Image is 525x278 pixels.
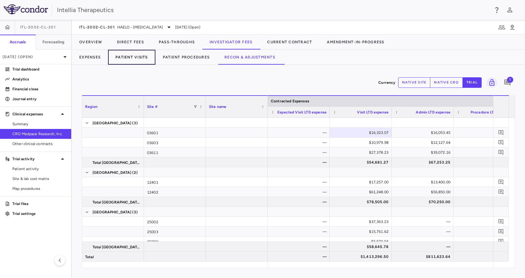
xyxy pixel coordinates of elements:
[93,242,140,252] span: Total [GEOGRAPHIC_DATA]
[459,128,512,138] div: —
[416,110,450,114] span: Admin LTD expense
[397,157,450,167] div: $67,253.25
[260,35,319,49] button: Current Contract
[132,118,138,128] span: (3)
[397,148,450,157] div: $39,072.16
[273,197,327,207] div: —
[144,138,206,147] div: 03603
[398,77,431,88] button: native site
[144,237,206,246] div: 25009
[175,24,200,30] span: [DATE] (Open)
[144,128,206,137] div: 03601
[498,179,504,185] svg: Add comment
[93,207,132,217] span: [GEOGRAPHIC_DATA]
[498,139,504,145] svg: Add comment
[151,35,202,49] button: Pass-Throughs
[335,227,388,237] div: $15,761.62
[57,5,489,15] div: Intellia Therapeutics
[497,188,505,196] button: Add comment
[2,54,61,60] p: [DATE] (Open)
[397,187,450,197] div: $56,850.00
[144,187,206,197] div: 12402
[202,35,260,49] button: Investigator Fees
[132,168,138,177] span: (2)
[484,77,497,88] span: Lock grid
[12,111,59,117] p: Clinical expenses
[209,105,226,109] span: Site name
[93,158,140,168] span: Total [GEOGRAPHIC_DATA]
[335,138,388,148] div: $10,979.98
[430,77,463,88] button: native cro
[12,156,59,162] p: Trial activity
[12,76,66,82] p: Analytics
[498,130,504,135] svg: Add comment
[498,189,504,195] svg: Add comment
[273,157,327,167] div: —
[497,217,505,226] button: Add comment
[459,157,512,167] div: —
[79,25,115,30] span: ITL-2002-CL-301
[85,105,98,109] span: Region
[459,187,512,197] div: —
[498,149,504,155] svg: Add comment
[12,141,66,147] span: Other clinical contracts
[459,148,512,157] div: —
[335,197,388,207] div: $78,505.00
[335,177,388,187] div: $17,257.00
[471,110,512,114] span: Procedure LTD expense
[504,79,511,86] svg: Add comment
[397,177,450,187] div: $13,400.00
[273,148,327,157] div: —
[144,217,206,226] div: 25002
[335,128,388,138] div: $16,323.07
[277,110,327,114] span: Expected Visit LTD expense
[12,166,66,172] span: Patient activity
[155,50,217,65] button: Patient Procedures
[273,187,327,197] div: —
[12,211,66,216] p: Trial settings
[397,138,450,148] div: $12,127.64
[378,80,395,85] p: Currency
[12,86,66,92] p: Financial close
[459,227,512,237] div: —
[502,77,513,88] button: Add comment
[397,227,450,237] div: —
[273,177,327,187] div: —
[144,177,206,187] div: 12401
[498,219,504,225] svg: Add comment
[273,227,327,237] div: —
[12,131,66,137] span: CRO Medpace Research, Inc.
[72,50,108,65] button: Expenses
[42,39,65,45] h6: Forecasting
[12,186,66,191] span: Map procedures
[335,217,388,227] div: $37,363.23
[20,25,56,30] span: ITL-2002-CL-301
[459,177,512,187] div: —
[335,252,388,262] div: $1,413,296.50
[273,138,327,148] div: —
[273,217,327,227] div: —
[12,201,66,207] p: Trial files
[144,227,206,236] div: 25003
[335,242,388,252] div: $58,645.78
[217,50,283,65] button: Recon & Adjustments
[273,242,327,252] div: —
[397,242,450,252] div: —
[497,237,505,246] button: Add comment
[459,197,512,207] div: —
[335,148,388,157] div: $27,378.23
[459,138,512,148] div: —
[85,252,94,262] span: Total
[357,110,388,114] span: Visit LTD expense
[10,39,26,45] h6: Accruals
[497,128,505,137] button: Add comment
[497,138,505,147] button: Add comment
[117,24,163,30] span: HAELO - [MEDICAL_DATA]
[4,4,48,14] img: logo-full-SnFGN8VE.png
[397,217,450,227] div: —
[397,128,450,138] div: $16,053.45
[108,50,155,65] button: Patient Visits
[12,176,66,182] span: Site & lab cost matrix
[497,178,505,186] button: Add comment
[498,229,504,234] svg: Add comment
